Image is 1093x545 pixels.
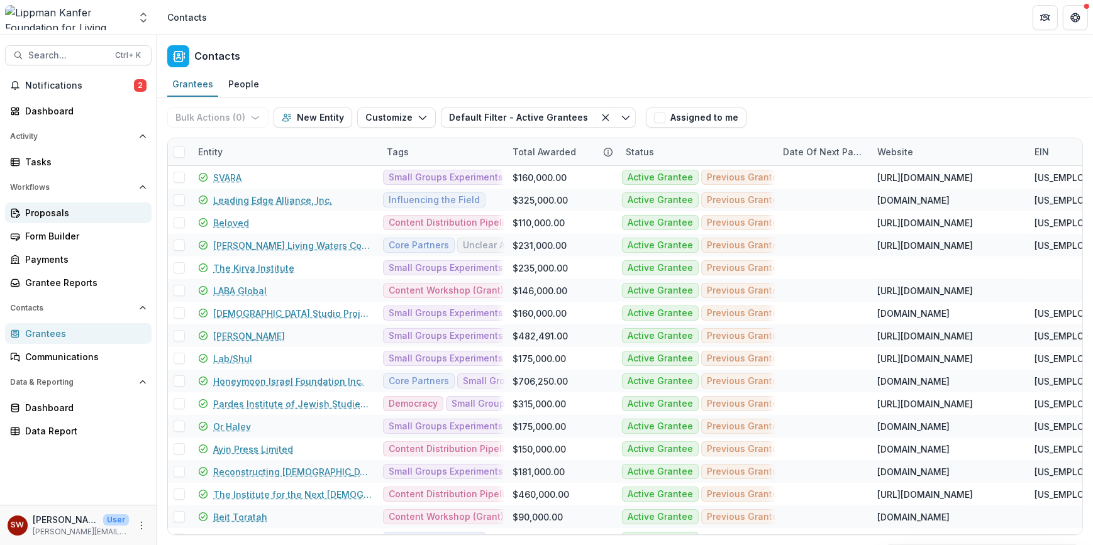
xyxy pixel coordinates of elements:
[389,217,549,228] span: Content Distribution Pipeline (Grant)
[5,45,152,65] button: Search...
[25,229,141,243] div: Form Builder
[618,138,775,165] div: Status
[707,512,784,522] span: Previous Grantee
[513,171,567,184] div: $160,000.00
[191,145,230,158] div: Entity
[213,397,372,410] a: Pardes Institute of Jewish Studies North America Inc
[5,126,152,146] button: Open Activity
[513,239,567,252] div: $231,000.00
[775,138,870,165] div: Date of Next Payment
[707,172,784,183] span: Previous Grantee
[33,513,98,526] p: [PERSON_NAME]
[628,217,693,228] span: Active Grantee
[628,421,693,432] span: Active Grantee
[5,151,152,172] a: Tasks
[707,489,784,500] span: Previous Grantee
[513,420,566,433] div: $175,000.00
[162,8,212,26] nav: breadcrumb
[213,307,372,320] a: [DEMOGRAPHIC_DATA] Studio Project
[213,284,267,297] a: LABA Global
[5,397,152,418] a: Dashboard
[379,138,505,165] div: Tags
[25,80,134,91] span: Notifications
[628,331,693,341] span: Active Grantee
[877,375,950,388] div: [DOMAIN_NAME]
[463,376,577,387] span: Small Groups Experiments
[628,444,693,454] span: Active Grantee
[441,107,596,128] button: Default Filter - Active Grantees
[707,399,784,409] span: Previous Grantee
[513,397,566,410] div: $315,000.00
[389,376,449,387] span: Core Partners
[628,534,693,545] span: Active Grantee
[213,261,294,275] a: The Kirva Institute
[628,240,693,251] span: Active Grantee
[513,375,568,388] div: $706,250.00
[223,75,264,93] div: People
[513,488,569,501] div: $460,000.00
[389,195,480,206] span: Influencing the Field
[5,202,152,223] a: Proposals
[213,171,241,184] a: SVARA
[213,375,363,388] a: Honeymoon Israel Foundation Inc.
[616,107,636,128] button: Toggle menu
[5,75,152,96] button: Notifications2
[167,11,207,24] div: Contacts
[628,285,693,296] span: Active Grantee
[25,155,141,168] div: Tasks
[389,285,504,296] span: Content Workshop (Grant)
[389,512,504,522] span: Content Workshop (Grant)
[775,145,870,158] div: Date of Next Payment
[389,421,503,432] span: Small Groups Experiments
[213,443,293,456] a: Ayin Press Limited
[5,177,152,197] button: Open Workflows
[389,466,503,477] span: Small Groups Experiments
[25,327,141,340] div: Grantees
[167,72,218,97] a: Grantees
[707,195,784,206] span: Previous Grantee
[389,353,503,364] span: Small Groups Experiments
[877,420,950,433] div: [DOMAIN_NAME]
[877,443,950,456] div: [DOMAIN_NAME]
[513,510,563,524] div: $90,000.00
[389,444,549,454] span: Content Distribution Pipeline (Grant)
[213,216,249,229] a: Beloved
[25,253,141,266] div: Payments
[877,397,973,410] div: [URL][DOMAIN_NAME]
[379,145,416,158] div: Tags
[5,421,152,441] a: Data Report
[707,263,784,273] span: Previous Grantee
[28,50,108,61] span: Search...
[1027,145,1057,158] div: EIN
[357,107,436,128] button: Customize
[513,352,566,365] div: $175,000.00
[191,138,379,165] div: Entity
[505,138,618,165] div: Total Awarded
[707,240,784,251] span: Previous Grantee
[274,107,352,128] button: New Entity
[103,514,129,526] p: User
[877,329,973,343] div: [URL][DOMAIN_NAME]
[5,372,152,392] button: Open Data & Reporting
[25,401,141,414] div: Dashboard
[463,240,657,251] span: Unclear Alignment/Needs More Assessment
[5,272,152,293] a: Grantee Reports
[505,145,584,158] div: Total Awarded
[877,171,973,184] div: [URL][DOMAIN_NAME]
[628,308,693,319] span: Active Grantee
[707,331,784,341] span: Previous Grantee
[870,145,921,158] div: Website
[628,399,693,409] span: Active Grantee
[223,72,264,97] a: People
[389,331,503,341] span: Small Groups Experiments
[877,194,950,207] div: [DOMAIN_NAME]
[5,346,152,367] a: Communications
[5,249,152,270] a: Payments
[513,284,567,297] div: $146,000.00
[513,194,568,207] div: $325,000.00
[389,308,503,319] span: Small Groups Experiments
[452,399,566,409] span: Small Groups Experiments
[628,353,693,364] span: Active Grantee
